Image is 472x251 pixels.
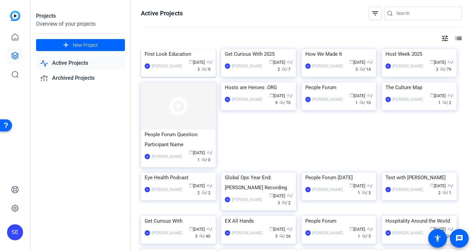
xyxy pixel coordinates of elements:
div: SE [385,63,391,69]
div: SE [225,230,230,236]
span: radio [201,190,205,194]
button: New Project [36,39,125,51]
div: [PERSON_NAME] [232,96,262,103]
span: calendar_today [349,227,353,231]
span: [DATE] [430,60,446,65]
div: SE [305,97,311,102]
div: Get Curious With [145,216,212,226]
span: calendar_today [349,183,353,187]
div: [PERSON_NAME] [232,196,262,203]
span: [DATE] [189,184,205,188]
span: [DATE] [349,93,365,98]
span: group [447,227,451,231]
div: SE [305,63,311,69]
div: Host Week 2025 [385,49,453,59]
span: / 10 [359,100,371,105]
div: [PERSON_NAME] [312,63,343,69]
span: calendar_today [430,183,434,187]
span: group [206,183,210,187]
span: group [287,60,291,64]
span: [DATE] [269,227,285,232]
span: calendar_today [430,227,434,231]
div: People Forum [DATE] [305,173,373,183]
span: radio [201,157,205,161]
span: / 2 [282,201,291,205]
span: / 1 [355,93,372,105]
span: [DATE] [269,93,285,98]
span: group [287,193,291,197]
span: radio [279,234,283,238]
span: radio [362,234,366,238]
span: / 70 [279,100,291,105]
span: [DATE] [349,227,365,232]
div: [PERSON_NAME] [392,186,423,193]
span: group [206,227,210,231]
div: How We Made It [305,49,373,59]
h1: Active Projects [141,9,183,17]
span: [DATE] [269,194,285,198]
span: radio [442,190,446,194]
div: [PERSON_NAME] [232,63,262,69]
span: [DATE] [189,60,205,65]
span: / 7 [282,67,291,72]
span: [DATE] [269,60,285,65]
span: group [287,93,291,97]
span: calendar_today [189,150,193,154]
div: Hosts are Heroes .ORG [225,82,292,92]
span: / 26 [279,234,291,239]
div: SE [225,63,230,69]
div: SE [145,63,150,69]
span: / 40 [199,234,210,239]
span: / 0 [201,158,210,162]
div: SE [225,197,230,202]
span: radio [359,100,363,104]
span: [DATE] [430,184,446,188]
a: Active Projects [36,56,125,70]
div: [PERSON_NAME] [152,153,182,160]
span: / 2 [201,191,210,195]
span: calendar_today [269,193,273,197]
span: [DATE] [430,227,446,232]
div: SE [305,230,311,236]
span: calendar_today [349,60,353,64]
div: CK [385,187,391,192]
span: calendar_today [189,60,193,64]
div: Test with [PERSON_NAME] [385,173,453,183]
span: group [206,150,210,154]
div: [PERSON_NAME] [312,186,343,193]
span: radio [201,67,205,71]
div: People Forum [305,216,373,226]
span: calendar_today [269,93,273,97]
span: / 5 [275,227,292,239]
div: Projects [36,12,125,20]
span: / 79 [440,67,451,72]
span: group [447,183,451,187]
span: group [367,93,371,97]
img: blue-gradient.svg [10,11,20,21]
div: The Culture Map [385,82,453,92]
span: calendar_today [189,183,193,187]
div: EG [225,97,230,102]
div: SE [145,230,150,236]
span: radio [199,234,203,238]
div: People Forum Question: Participant Name [145,130,212,150]
span: [DATE] [189,227,205,232]
div: [PERSON_NAME] [152,186,182,193]
mat-icon: message [455,234,463,242]
span: [DATE] [349,184,365,188]
div: EX All Hands [225,216,292,226]
div: SE [385,230,391,236]
span: New Project [73,42,98,49]
span: radio [359,67,363,71]
mat-icon: accessibility [434,234,442,242]
div: [PERSON_NAME] [392,96,423,103]
mat-icon: list [454,34,462,42]
span: calendar_today [430,93,434,97]
span: group [367,227,371,231]
div: [PERSON_NAME] [232,230,262,236]
div: SE [305,187,311,192]
div: Get Curious With 2025 [225,49,292,59]
div: SE [145,187,150,192]
span: group [206,60,210,64]
div: [PERSON_NAME] [312,230,343,236]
